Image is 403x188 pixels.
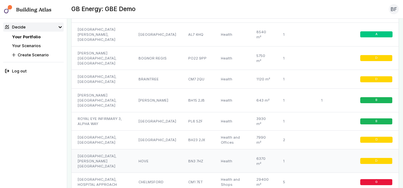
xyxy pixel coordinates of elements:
div: 5750 m² [250,46,277,70]
div: CM7 2QU [182,70,214,89]
div: BOGNOR REGIS [132,46,182,70]
a: ROYAL EYE INFIRMARY 3, ALPHA WAY[GEOGRAPHIC_DATA]PL6 5ZFHealth3930 m²1B [72,112,399,131]
div: 1 [277,88,315,112]
a: [PERSON_NAME][GEOGRAPHIC_DATA], [GEOGRAPHIC_DATA]BOGNOR REGISPO22 9PPHealth5750 m²1D [72,46,399,70]
div: PL6 5ZF [182,112,214,131]
div: BH15 2JB [182,88,214,112]
span: B [375,98,377,102]
img: main-0bbd2752.svg [4,5,12,13]
div: [GEOGRAPHIC_DATA] [132,23,182,47]
div: 6370 m² [250,149,277,173]
span: A [375,33,377,37]
a: [GEOGRAPHIC_DATA][PERSON_NAME], [GEOGRAPHIC_DATA][GEOGRAPHIC_DATA]AL7 4HQHealth8540 m²1A [72,23,399,47]
div: 8540 m² [250,23,277,47]
a: [GEOGRAPHIC_DATA], [GEOGRAPHIC_DATA]BRAINTREECM7 2QUHealth1120 m²1D [72,70,399,89]
div: 1 [315,88,353,112]
div: [GEOGRAPHIC_DATA], [GEOGRAPHIC_DATA] [72,70,132,89]
div: 1120 m² [250,70,277,89]
div: PO22 9PP [182,46,214,70]
div: Health and Offices [214,131,250,149]
div: Health [214,23,250,47]
div: Health [214,88,250,112]
div: [GEOGRAPHIC_DATA], [PERSON_NAME][GEOGRAPHIC_DATA] [72,149,132,173]
span: BF [391,5,397,13]
span: D [375,56,377,60]
div: Health [214,149,250,173]
div: Health [214,46,250,70]
div: Health [214,112,250,131]
div: Decide [5,24,26,30]
div: ROYAL EYE INFIRMARY 3, ALPHA WAY [72,112,132,131]
div: Health [214,70,250,89]
a: Your Scenarios [12,43,41,48]
h2: GB Energy: GBE Demo [71,5,136,13]
div: [GEOGRAPHIC_DATA], [GEOGRAPHIC_DATA] [72,131,132,149]
a: Your Portfolio [12,34,41,39]
div: [GEOGRAPHIC_DATA][PERSON_NAME], [GEOGRAPHIC_DATA] [72,23,132,47]
div: 1 [277,112,315,131]
div: 1 [277,70,315,89]
div: BH23 2JX [182,131,214,149]
div: [GEOGRAPHIC_DATA] [132,131,182,149]
div: HOVE [132,149,182,173]
button: Log out [3,66,64,76]
span: D [375,77,377,81]
a: [PERSON_NAME][GEOGRAPHIC_DATA], [GEOGRAPHIC_DATA][PERSON_NAME]BH15 2JBHealth643 m²11B [72,88,399,112]
div: [PERSON_NAME] [132,88,182,112]
div: [GEOGRAPHIC_DATA] [132,112,182,131]
div: 1 [277,149,315,173]
div: [PERSON_NAME][GEOGRAPHIC_DATA], [GEOGRAPHIC_DATA] [72,88,132,112]
span: B [375,119,377,123]
div: [PERSON_NAME][GEOGRAPHIC_DATA], [GEOGRAPHIC_DATA] [72,46,132,70]
button: Create Scenario [10,50,64,60]
span: G [375,180,377,184]
div: 643 m² [250,88,277,112]
a: [GEOGRAPHIC_DATA], [PERSON_NAME][GEOGRAPHIC_DATA]HOVEBN3 7HZHealth6370 m²1D [72,149,399,173]
div: BRAINTREE [132,70,182,89]
div: 3930 m² [250,112,277,131]
summary: Decide [3,22,64,32]
span: D [375,159,377,163]
div: 7990 m² [250,131,277,149]
div: BN3 7HZ [182,149,214,173]
div: 1 [277,23,315,47]
button: BF [389,4,399,14]
div: 2 [277,131,315,149]
div: 1 [277,46,315,70]
div: AL7 4HQ [182,23,214,47]
a: [GEOGRAPHIC_DATA], [GEOGRAPHIC_DATA][GEOGRAPHIC_DATA]BH23 2JXHealth and Offices7990 m²2D [72,131,399,149]
span: D [375,138,377,142]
